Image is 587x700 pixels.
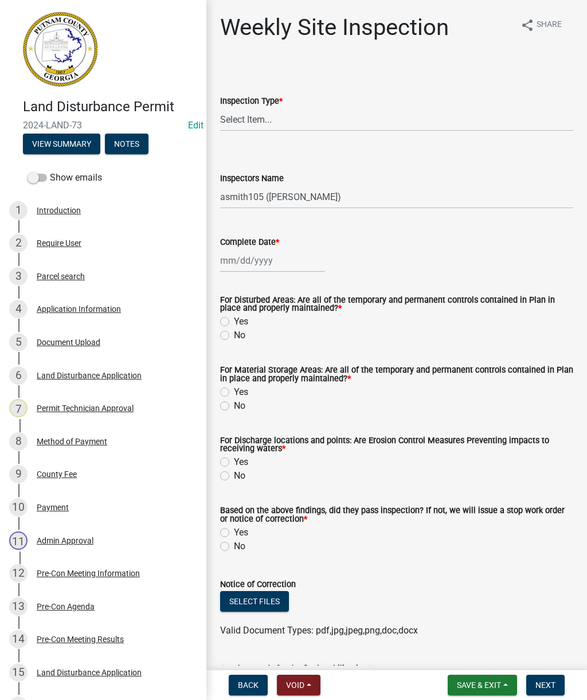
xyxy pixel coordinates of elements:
[9,465,28,483] div: 9
[37,239,81,247] div: Require User
[9,201,28,220] div: 1
[37,470,77,478] div: County Fee
[37,437,107,445] div: Method of Payment
[511,14,571,36] button: shareShare
[23,12,97,87] img: Putnam County, Georgia
[37,603,95,611] div: Pre-Con Agenda
[220,591,289,612] button: Select files
[457,681,501,690] span: Save & Exit
[234,539,245,553] label: No
[220,437,573,453] label: For Discharge locations and points: Are Erosion Control Measures Preventing impacts to receiving ...
[9,597,28,616] div: 13
[9,399,28,417] div: 7
[9,267,28,286] div: 3
[234,469,245,483] label: No
[23,140,100,149] wm-modal-confirm: Summary
[9,234,28,252] div: 2
[220,507,573,523] label: Based on the above findings, did they pass inspection? If not, we will issue a stop work order or...
[188,120,204,131] wm-modal-confirm: Edit Application Number
[535,681,555,690] span: Next
[9,366,28,385] div: 6
[37,537,93,545] div: Admin Approval
[37,206,81,214] div: Introduction
[37,371,142,380] div: Land Disturbance Application
[23,120,183,131] span: 2024-LAND-73
[9,564,28,582] div: 12
[277,675,320,695] button: Void
[9,432,28,451] div: 8
[188,120,204,131] a: Edit
[220,97,283,105] label: Inspection Type
[220,249,325,272] input: mm/dd/yyyy
[105,140,148,149] wm-modal-confirm: Notes
[9,300,28,318] div: 4
[448,675,517,695] button: Save & Exit
[105,134,148,154] button: Notes
[28,171,102,185] label: Show emails
[37,503,69,511] div: Payment
[37,404,134,412] div: Permit Technician Approval
[229,675,268,695] button: Back
[238,681,259,690] span: Back
[9,663,28,682] div: 15
[234,315,248,329] label: Yes
[521,18,534,32] i: share
[37,569,140,577] div: Pre-Con Meeting Information
[234,399,245,413] label: No
[220,296,573,313] label: For Disturbed Areas: Are all of the temporary and permanent controls contained in Plan in place a...
[220,238,279,247] label: Complete Date
[234,455,248,469] label: Yes
[537,18,562,32] span: Share
[526,675,565,695] button: Next
[37,338,100,346] div: Document Upload
[23,99,197,115] h4: Land Disturbance Permit
[37,635,124,643] div: Pre-Con Meeting Results
[37,272,85,280] div: Parcel search
[234,526,248,539] label: Yes
[9,531,28,550] div: 11
[23,134,100,154] button: View Summary
[9,333,28,351] div: 5
[220,366,573,383] label: For Material Storage Areas: Are all of the temporary and permanent controls contained in Plan in ...
[220,581,296,589] label: Notice of Correction
[234,385,248,399] label: Yes
[37,305,121,313] div: Application Information
[220,14,449,41] h1: Weekly Site Inspection
[220,665,375,673] label: Are they ready for the final stabilization?
[9,498,28,517] div: 10
[37,668,142,676] div: Land Disturbance Application
[9,630,28,648] div: 14
[286,681,304,690] span: Void
[234,329,245,342] label: No
[220,175,284,183] label: Inspectors Name
[220,625,418,636] span: Valid Document Types: pdf,jpg,jpeg,png,doc,docx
